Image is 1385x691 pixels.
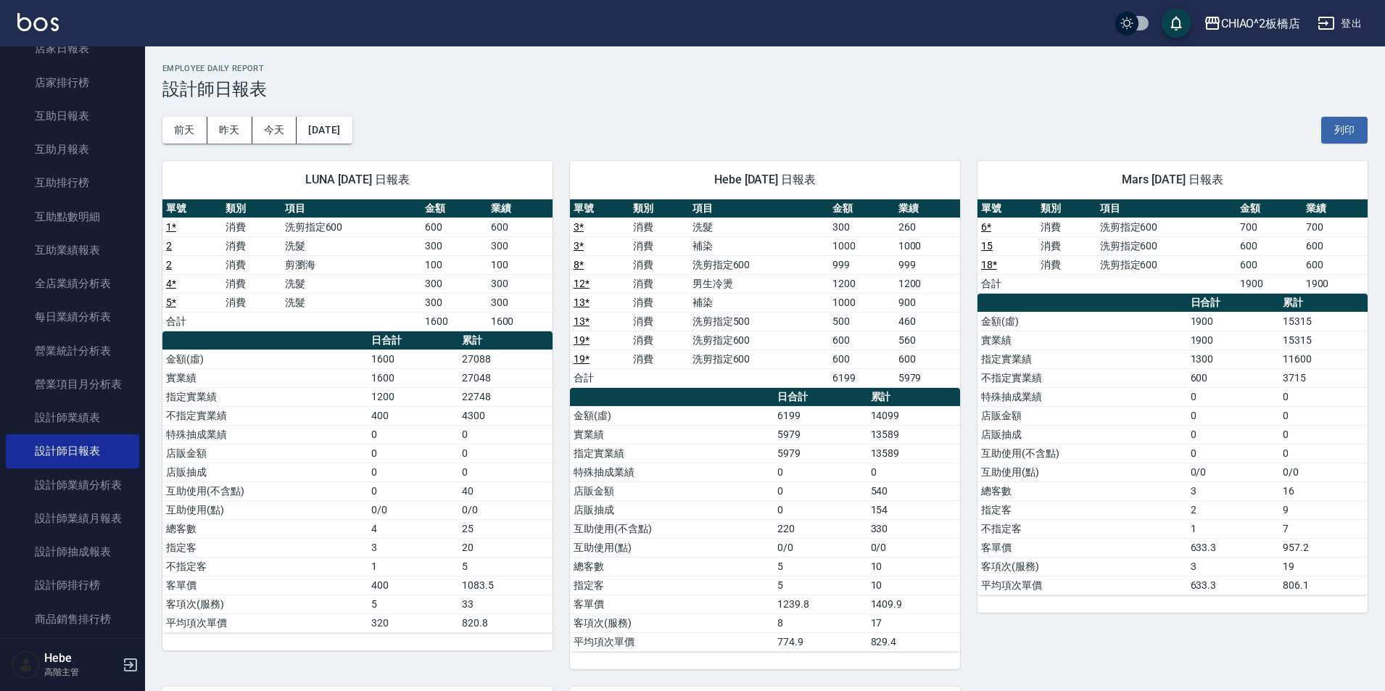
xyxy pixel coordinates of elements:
[297,117,352,144] button: [DATE]
[12,650,41,679] img: Person
[458,368,553,387] td: 27048
[1302,218,1368,236] td: 700
[487,312,553,331] td: 1600
[570,425,774,444] td: 實業績
[162,406,368,425] td: 不指定實業績
[774,519,867,538] td: 220
[6,636,139,669] a: 商品消耗明細
[977,199,1037,218] th: 單號
[1302,199,1368,218] th: 業績
[895,199,960,218] th: 業績
[222,293,281,312] td: 消費
[689,236,830,255] td: 補染
[570,388,960,652] table: a dense table
[1037,199,1096,218] th: 類別
[629,218,689,236] td: 消費
[689,331,830,349] td: 洗剪指定600
[6,66,139,99] a: 店家排行榜
[1187,444,1279,463] td: 0
[1279,425,1368,444] td: 0
[458,557,553,576] td: 5
[421,255,487,274] td: 100
[570,199,960,388] table: a dense table
[458,425,553,444] td: 0
[1279,463,1368,481] td: 0/0
[570,595,774,613] td: 客單價
[1279,576,1368,595] td: 806.1
[977,481,1187,500] td: 總客數
[162,481,368,500] td: 互助使用(不含點)
[281,255,422,274] td: 剪瀏海
[829,218,894,236] td: 300
[1279,538,1368,557] td: 957.2
[977,519,1187,538] td: 不指定客
[867,444,960,463] td: 13589
[487,274,553,293] td: 300
[867,632,960,651] td: 829.4
[689,218,830,236] td: 洗髮
[689,312,830,331] td: 洗剪指定500
[570,406,774,425] td: 金額(虛)
[774,444,867,463] td: 5979
[6,267,139,300] a: 全店業績分析表
[895,312,960,331] td: 460
[17,13,59,31] img: Logo
[774,595,867,613] td: 1239.8
[1187,406,1279,425] td: 0
[368,519,458,538] td: 4
[829,236,894,255] td: 1000
[1187,425,1279,444] td: 0
[689,255,830,274] td: 洗剪指定600
[895,368,960,387] td: 5979
[829,331,894,349] td: 600
[570,632,774,651] td: 平均項次單價
[867,557,960,576] td: 10
[867,538,960,557] td: 0/0
[629,255,689,274] td: 消費
[1236,199,1302,218] th: 金額
[774,500,867,519] td: 0
[570,613,774,632] td: 客項次(服務)
[421,274,487,293] td: 300
[977,199,1368,294] table: a dense table
[1279,294,1368,313] th: 累計
[6,368,139,401] a: 營業項目月分析表
[368,331,458,350] th: 日合計
[6,568,139,602] a: 設計師排行榜
[458,538,553,557] td: 20
[207,117,252,144] button: 昨天
[368,481,458,500] td: 0
[222,199,281,218] th: 類別
[774,538,867,557] td: 0/0
[895,349,960,368] td: 600
[829,199,894,218] th: 金額
[1279,312,1368,331] td: 15315
[458,595,553,613] td: 33
[1037,218,1096,236] td: 消費
[774,481,867,500] td: 0
[1187,349,1279,368] td: 1300
[977,444,1187,463] td: 互助使用(不含點)
[6,434,139,468] a: 設計師日報表
[1279,387,1368,406] td: 0
[1187,519,1279,538] td: 1
[1279,557,1368,576] td: 19
[281,236,422,255] td: 洗髮
[895,274,960,293] td: 1200
[1037,236,1096,255] td: 消費
[1187,368,1279,387] td: 600
[1187,538,1279,557] td: 633.3
[1279,368,1368,387] td: 3715
[1187,557,1279,576] td: 3
[6,99,139,133] a: 互助日報表
[6,166,139,199] a: 互助排行榜
[587,173,943,187] span: Hebe [DATE] 日報表
[1302,255,1368,274] td: 600
[1279,519,1368,538] td: 7
[570,444,774,463] td: 指定實業績
[421,236,487,255] td: 300
[487,236,553,255] td: 300
[981,240,993,252] a: 15
[895,293,960,312] td: 900
[829,255,894,274] td: 999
